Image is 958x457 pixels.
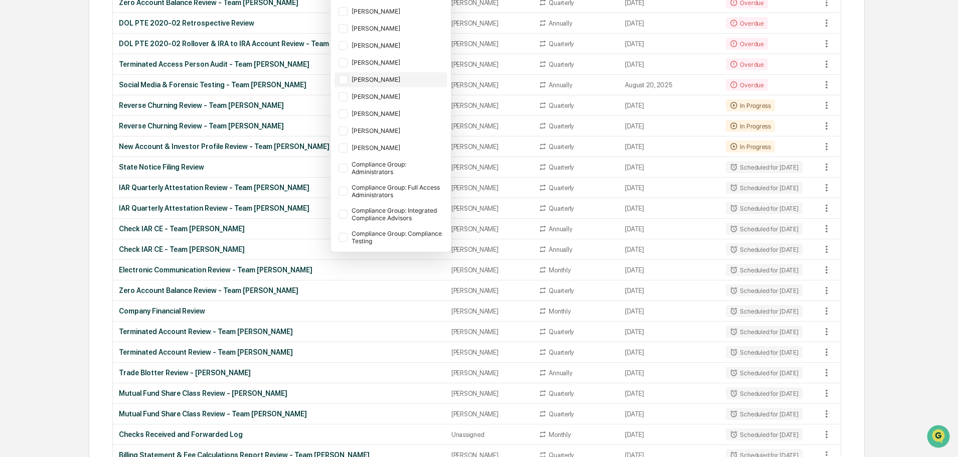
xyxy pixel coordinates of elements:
div: Scheduled for [DATE] [726,161,802,173]
div: Quarterly [549,40,574,48]
div: Company Financial Review [119,307,439,315]
div: Terminated Account Review - Team [PERSON_NAME] [119,348,439,356]
div: Scheduled for [DATE] [726,428,802,440]
div: Quarterly [549,184,574,192]
td: [DATE] [619,136,720,157]
div: [PERSON_NAME] [451,102,527,109]
div: Check IAR CE - Team [PERSON_NAME] [119,245,439,253]
div: Quarterly [549,410,574,418]
div: [PERSON_NAME] [451,81,527,89]
div: [PERSON_NAME] [352,76,445,83]
div: [PERSON_NAME] [451,61,527,68]
div: Quarterly [549,102,574,109]
div: Compliance Group: Administrators [352,161,445,176]
div: [PERSON_NAME] [451,246,527,253]
div: Scheduled for [DATE] [726,202,802,214]
div: Quarterly [549,287,574,294]
div: Trade Blotter Review - [PERSON_NAME] [119,369,439,377]
div: Check IAR CE - Team [PERSON_NAME] [119,225,439,233]
div: Electronic Communication Review - Team [PERSON_NAME] [119,266,439,274]
div: Quarterly [549,328,574,336]
div: [PERSON_NAME] [451,122,527,130]
div: [PERSON_NAME] [352,59,445,66]
div: Monthly [549,431,570,438]
div: [PERSON_NAME] [352,42,445,49]
div: Scheduled for [DATE] [726,284,802,296]
div: [PERSON_NAME] [451,184,527,192]
div: Annually [549,369,572,377]
div: [PERSON_NAME] [451,390,527,397]
div: In Progress [726,140,774,153]
div: New Account & Investor Profile Review - Team [PERSON_NAME] [119,142,439,150]
div: In Progress [726,99,774,111]
div: Quarterly [549,349,574,356]
div: IAR Quarterly Attestation Review - Team [PERSON_NAME] [119,204,439,212]
div: [PERSON_NAME] [451,164,527,171]
td: [DATE] [619,198,720,219]
iframe: Open customer support [926,424,953,451]
p: How can we help? [10,21,183,37]
td: [DATE] [619,54,720,75]
div: Overdue [726,79,767,91]
div: 🗄️ [73,127,81,135]
div: 🔎 [10,146,18,155]
button: Start new chat [171,80,183,92]
div: Scheduled for [DATE] [726,408,802,420]
td: [DATE] [619,157,720,178]
div: Monthly [549,308,570,315]
div: [PERSON_NAME] [451,308,527,315]
div: [PERSON_NAME] [451,205,527,212]
div: [PERSON_NAME] [352,8,445,15]
div: [PERSON_NAME] [451,328,527,336]
td: [DATE] [619,383,720,404]
td: [DATE] [619,13,720,34]
td: [DATE] [619,116,720,136]
div: In Progress [726,120,774,132]
td: [DATE] [619,363,720,383]
div: Compliance Group: Full Access Administrators [352,184,445,199]
div: IAR Quarterly Attestation Review - Team [PERSON_NAME] [119,184,439,192]
div: State Notice Filing Review [119,163,439,171]
div: [PERSON_NAME] [451,143,527,150]
div: Compliance Group: Integrated Compliance Advisors [352,207,445,222]
div: Annually [549,225,572,233]
div: [PERSON_NAME] [451,410,527,418]
div: 🖐️ [10,127,18,135]
span: Attestations [83,126,124,136]
div: [PERSON_NAME] [451,40,527,48]
div: Quarterly [549,61,574,68]
div: Scheduled for [DATE] [726,243,802,255]
div: [PERSON_NAME] [451,225,527,233]
div: [PERSON_NAME] [451,20,527,27]
div: [PERSON_NAME] [352,110,445,117]
div: Scheduled for [DATE] [726,182,802,194]
a: 🗄️Attestations [69,122,128,140]
td: [DATE] [619,301,720,322]
div: Overdue [726,38,767,50]
td: [DATE] [619,219,720,239]
td: [DATE] [619,342,720,363]
div: Quarterly [549,205,574,212]
div: [PERSON_NAME] [451,369,527,377]
div: We're available if you need us! [34,87,127,95]
div: Scheduled for [DATE] [726,367,802,379]
div: Start new chat [34,77,165,87]
td: [DATE] [619,280,720,301]
span: Pylon [100,170,121,178]
td: [DATE] [619,424,720,445]
div: Annually [549,20,572,27]
div: Overdue [726,17,767,29]
a: 🖐️Preclearance [6,122,69,140]
div: Monthly [549,266,570,274]
div: Quarterly [549,390,574,397]
td: [DATE] [619,239,720,260]
div: Scheduled for [DATE] [726,387,802,399]
a: Powered byPylon [71,170,121,178]
div: [PERSON_NAME] [451,349,527,356]
div: Zero Account Balance Review - Team [PERSON_NAME] [119,286,439,294]
td: [DATE] [619,95,720,116]
div: Overdue [726,58,767,70]
div: Scheduled for [DATE] [726,305,802,317]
